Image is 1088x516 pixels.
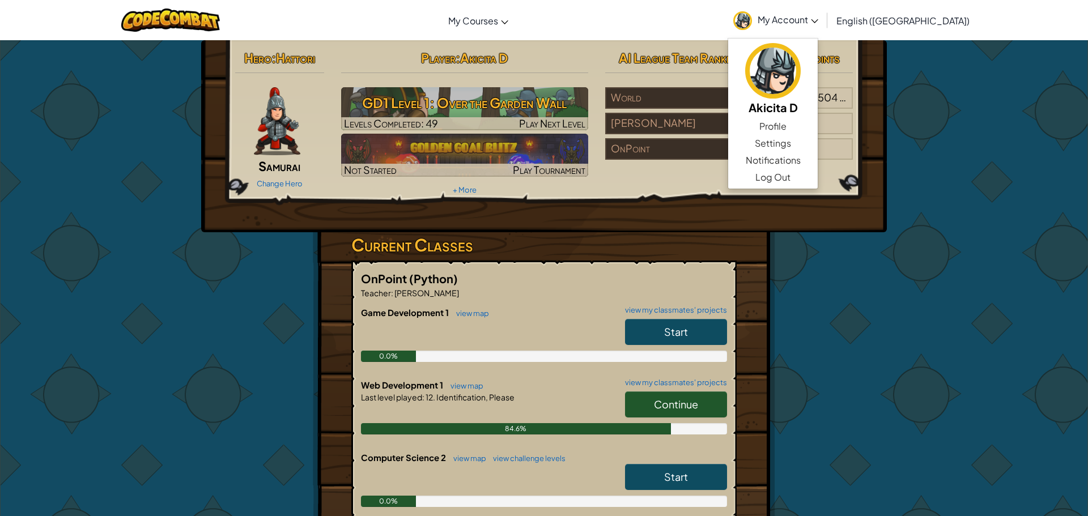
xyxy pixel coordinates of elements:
a: Akicita D [728,41,818,118]
a: view map [450,309,489,318]
img: avatar [745,43,801,99]
span: Samurai [258,158,300,174]
span: : [391,288,393,298]
a: Change Hero [257,179,303,188]
a: English ([GEOGRAPHIC_DATA]) [831,5,975,36]
span: Teacher [361,288,391,298]
span: Web Development 1 [361,379,445,390]
a: + More [453,185,477,194]
span: Levels Completed: 49 [344,117,438,130]
a: My Courses [443,5,514,36]
span: 12. [424,392,435,402]
span: Start [664,325,688,338]
img: samurai.pose.png [254,87,300,155]
a: My Account [728,2,824,38]
h5: Akicita D [739,99,806,116]
span: Player [421,50,456,66]
span: : [271,50,276,66]
a: Play Next Level [341,87,589,130]
span: Start [664,470,688,483]
a: Settings [728,135,818,152]
a: view my classmates' projects [619,379,727,386]
span: : [422,392,424,402]
span: AI League Team Rankings [619,50,747,66]
span: Play Next Level [519,117,585,130]
span: : 184 CodePoints [747,50,840,66]
img: GD1 Level 1: Over the Garden Wall [341,87,589,130]
span: Hero [244,50,271,66]
span: My Account [758,14,818,25]
span: Notifications [746,153,801,167]
span: Game Development 1 [361,307,450,318]
span: Hattori [276,50,315,66]
a: Not StartedPlay Tournament [341,134,589,177]
div: OnPoint [605,138,729,160]
a: view map [448,454,486,463]
span: My Courses [448,15,498,27]
span: Continue [654,398,698,411]
span: Last level played [361,392,422,402]
div: [PERSON_NAME] [605,113,729,134]
span: [PERSON_NAME] [393,288,459,298]
h3: GD1 Level 1: Over the Garden Wall [341,90,589,116]
a: [PERSON_NAME]#31/117players [605,123,853,137]
div: 0.0% [361,496,416,507]
span: Computer Science 2 [361,452,448,463]
a: Profile [728,118,818,135]
a: view my classmates' projects [619,306,727,314]
div: 84.6% [361,423,671,434]
a: OnPoint#7/29players [605,149,853,162]
span: OnPoint [361,271,409,285]
a: Notifications [728,152,818,169]
div: 0.0% [361,351,416,362]
a: World#233,750/7,989,504players [605,98,853,111]
a: view map [445,381,483,390]
span: : [456,50,460,66]
h3: Current Classes [351,232,737,258]
img: avatar [733,11,752,30]
a: view challenge levels [487,454,566,463]
span: Akicita D [460,50,508,66]
span: Identification, Please [435,392,515,402]
span: Not Started [344,163,397,176]
span: (Python) [409,271,458,285]
span: Play Tournament [513,163,585,176]
img: Golden Goal [341,134,589,177]
img: CodeCombat logo [121,8,220,32]
a: Log Out [728,169,818,186]
span: English ([GEOGRAPHIC_DATA]) [836,15,970,27]
div: World [605,87,729,109]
